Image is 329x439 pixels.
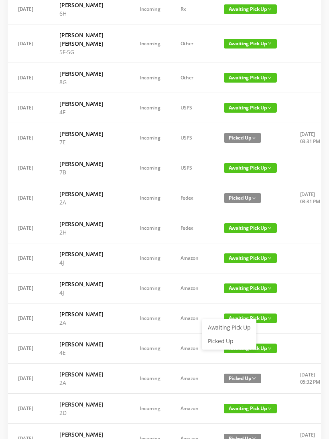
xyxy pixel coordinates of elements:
[268,76,272,80] i: icon: down
[59,318,120,327] p: 2A
[171,123,214,153] td: USPS
[268,106,272,110] i: icon: down
[130,123,171,153] td: Incoming
[130,63,171,93] td: Incoming
[203,321,255,334] a: Awaiting Pick Up
[130,243,171,273] td: Incoming
[268,407,272,411] i: icon: down
[224,103,277,113] span: Awaiting Pick Up
[59,220,120,228] h6: [PERSON_NAME]
[59,48,120,56] p: 5F-5G
[130,273,171,303] td: Incoming
[8,273,49,303] td: [DATE]
[268,316,272,320] i: icon: down
[59,250,120,258] h6: [PERSON_NAME]
[59,340,120,348] h6: [PERSON_NAME]
[268,226,272,230] i: icon: down
[252,376,256,380] i: icon: down
[268,41,272,45] i: icon: down
[59,168,120,176] p: 7B
[171,183,214,213] td: Fedex
[224,39,277,49] span: Awaiting Pick Up
[8,394,49,424] td: [DATE]
[268,256,272,260] i: icon: down
[59,138,120,146] p: 7E
[224,404,277,413] span: Awaiting Pick Up
[59,430,120,439] h6: [PERSON_NAME]
[8,213,49,243] td: [DATE]
[8,24,49,63] td: [DATE]
[268,166,272,170] i: icon: down
[130,153,171,183] td: Incoming
[59,31,120,48] h6: [PERSON_NAME] [PERSON_NAME]
[130,183,171,213] td: Incoming
[268,286,272,290] i: icon: down
[8,334,49,364] td: [DATE]
[59,1,120,9] h6: [PERSON_NAME]
[224,4,277,14] span: Awaiting Pick Up
[224,314,277,323] span: Awaiting Pick Up
[224,223,277,233] span: Awaiting Pick Up
[171,303,214,334] td: Amazon
[171,93,214,123] td: USPS
[252,196,256,200] i: icon: down
[171,394,214,424] td: Amazon
[59,258,120,267] p: 4J
[8,243,49,273] td: [DATE]
[59,280,120,288] h6: [PERSON_NAME]
[59,198,120,206] p: 2A
[171,243,214,273] td: Amazon
[59,378,120,387] p: 2A
[130,394,171,424] td: Incoming
[171,334,214,364] td: Amazon
[224,253,277,263] span: Awaiting Pick Up
[268,346,272,350] i: icon: down
[171,153,214,183] td: USPS
[59,129,120,138] h6: [PERSON_NAME]
[59,108,120,116] p: 4F
[224,193,261,203] span: Picked Up
[59,288,120,297] p: 4J
[130,213,171,243] td: Incoming
[8,63,49,93] td: [DATE]
[224,163,277,173] span: Awaiting Pick Up
[8,303,49,334] td: [DATE]
[171,213,214,243] td: Fedex
[203,335,255,348] a: Picked Up
[8,93,49,123] td: [DATE]
[171,63,214,93] td: Other
[224,374,261,383] span: Picked Up
[171,273,214,303] td: Amazon
[8,183,49,213] td: [DATE]
[130,93,171,123] td: Incoming
[59,400,120,409] h6: [PERSON_NAME]
[8,364,49,394] td: [DATE]
[59,348,120,357] p: 4E
[224,283,277,293] span: Awaiting Pick Up
[8,123,49,153] td: [DATE]
[59,160,120,168] h6: [PERSON_NAME]
[224,133,261,143] span: Picked Up
[8,153,49,183] td: [DATE]
[59,310,120,318] h6: [PERSON_NAME]
[268,7,272,11] i: icon: down
[171,24,214,63] td: Other
[224,73,277,83] span: Awaiting Pick Up
[59,99,120,108] h6: [PERSON_NAME]
[130,334,171,364] td: Incoming
[59,409,120,417] p: 2D
[130,303,171,334] td: Incoming
[59,370,120,378] h6: [PERSON_NAME]
[59,9,120,18] p: 6H
[59,78,120,86] p: 8G
[59,69,120,78] h6: [PERSON_NAME]
[59,228,120,237] p: 2H
[59,190,120,198] h6: [PERSON_NAME]
[171,364,214,394] td: Amazon
[130,364,171,394] td: Incoming
[252,136,256,140] i: icon: down
[130,24,171,63] td: Incoming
